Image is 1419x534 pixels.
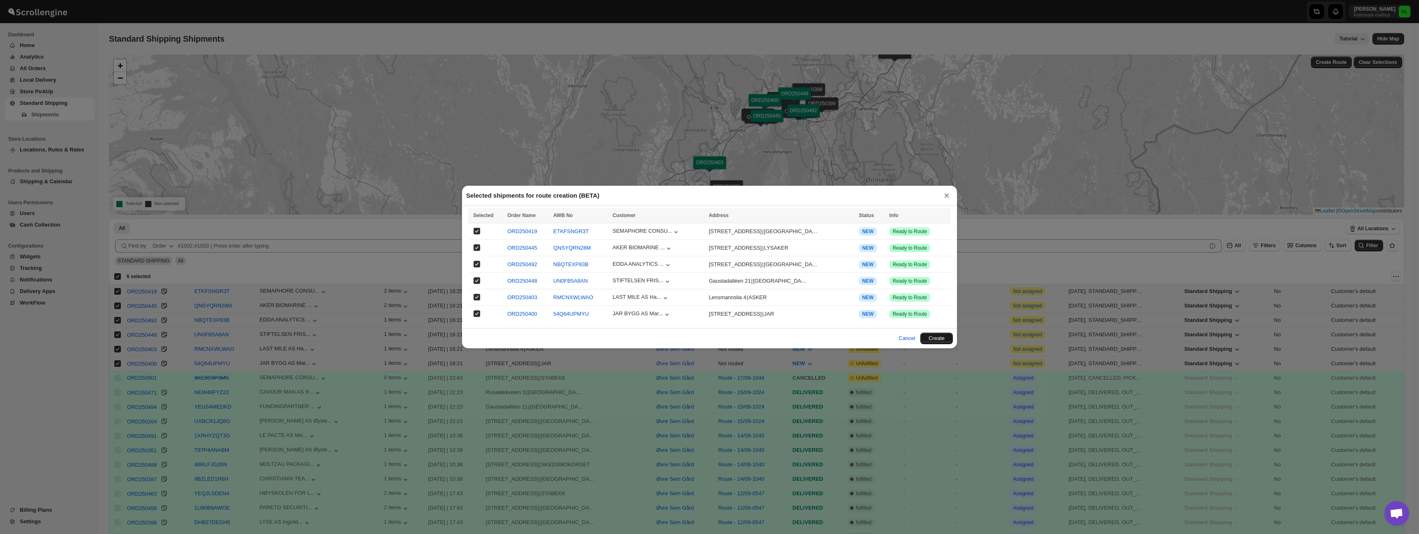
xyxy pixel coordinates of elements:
div: Open chat [1384,501,1409,526]
span: Address [709,213,728,218]
button: × [940,190,953,201]
span: Order Name [507,213,536,218]
span: AWB No [553,213,573,218]
span: Selected [473,213,493,218]
h2: Selected shipments for route creation (BETA) [466,191,599,200]
span: Info [889,213,898,218]
span: Status [859,213,874,218]
span: Customer [613,213,636,218]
